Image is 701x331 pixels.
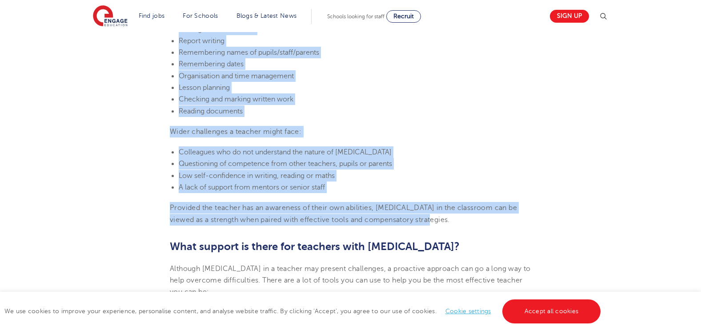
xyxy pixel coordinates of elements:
span: Although [MEDICAL_DATA] in a teacher may present challenges, a proactive approach can go a long w... [170,265,531,296]
img: Engage Education [93,5,128,28]
span: Organisation and time management [179,72,294,80]
span: We use cookies to improve your experience, personalise content, and analyse website traffic. By c... [4,308,603,315]
span: Remembering names of pupils/staff/parents [179,48,319,57]
span: Schools looking for staff [327,13,385,20]
span: Remembering dates [179,60,244,68]
a: Accept all cookies [502,299,601,323]
a: Recruit [386,10,421,23]
a: Blogs & Latest News [236,12,297,19]
span: Colleagues who do not understand the nature of [MEDICAL_DATA] [179,148,392,156]
span: Low self-confidence in writing, reading or maths [179,172,335,180]
span: Writing on a whiteboard [179,25,256,33]
span: Checking and marking written work [179,95,293,103]
a: For Schools [183,12,218,19]
span: Lesson planning [179,84,230,92]
a: Cookie settings [445,308,491,315]
a: Sign up [550,10,589,23]
span: Report writing [179,37,224,45]
span: Wider challenges a teacher might face: [170,128,301,136]
a: Find jobs [139,12,165,19]
span: Reading documents [179,107,243,115]
span: Recruit [393,13,414,20]
b: What support is there for teachers with [MEDICAL_DATA]? [170,240,460,253]
span: Provided the teacher has an awareness of their own abilities, [MEDICAL_DATA] in the classroom can... [170,204,517,223]
span: Questioning of competence from other teachers, pupils or parents [179,160,392,168]
span: A lack of support from mentors or senior staff [179,183,325,191]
